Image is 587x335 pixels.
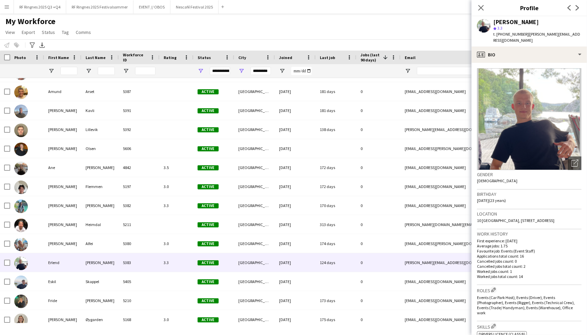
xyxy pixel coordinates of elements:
[44,215,81,234] div: [PERSON_NAME]
[198,298,219,303] span: Active
[401,101,536,120] div: [EMAIL_ADDRESS][DOMAIN_NAME]
[44,310,81,329] div: [PERSON_NAME]
[86,68,92,74] button: Open Filter Menu
[401,139,536,158] div: [EMAIL_ADDRESS][PERSON_NAME][DOMAIN_NAME]
[238,68,244,74] button: Open Filter Menu
[275,234,316,253] div: [DATE]
[477,274,582,279] p: Worked jobs total count: 14
[477,178,517,183] span: [DEMOGRAPHIC_DATA]
[48,55,69,60] span: First Name
[44,139,81,158] div: [PERSON_NAME]
[28,41,36,49] app-action-btn: Advanced filters
[234,158,275,177] div: [GEOGRAPHIC_DATA]
[234,82,275,101] div: [GEOGRAPHIC_DATA]
[119,291,160,310] div: 5210
[160,234,194,253] div: 3.0
[44,291,81,310] div: Fride
[356,291,401,310] div: 0
[14,238,28,251] img: Emilia Alfei
[275,253,316,272] div: [DATE]
[14,314,28,327] img: Hanne Bomo Øygarden
[275,82,316,101] div: [DATE]
[320,55,335,60] span: Last job
[44,82,81,101] div: Amund
[477,211,582,217] h3: Location
[316,253,356,272] div: 124 days
[14,162,28,175] img: Ane Brovold
[198,279,219,284] span: Active
[401,253,536,272] div: [PERSON_NAME][EMAIL_ADDRESS][DOMAIN_NAME]
[316,196,356,215] div: 170 days
[119,177,160,196] div: 5197
[119,234,160,253] div: 5380
[44,158,81,177] div: Ane
[477,198,506,203] span: [DATE] (23 years)
[234,215,275,234] div: [GEOGRAPHIC_DATA]
[44,196,81,215] div: [PERSON_NAME]
[198,241,219,246] span: Active
[81,234,119,253] div: Alfei
[316,82,356,101] div: 181 days
[493,32,529,37] span: t. [PHONE_NUMBER]
[401,234,536,253] div: [EMAIL_ADDRESS][PERSON_NAME][DOMAIN_NAME]
[316,158,356,177] div: 172 days
[44,177,81,196] div: [PERSON_NAME]
[477,295,575,315] span: Events (Car Park Host), Events (Driver), Events (Photographer), Events (Rigger), Events (Technica...
[81,310,119,329] div: Øygarden
[198,184,219,189] span: Active
[119,101,160,120] div: 5391
[14,219,28,232] img: Elias Ward Heimdal
[119,196,160,215] div: 5382
[279,68,285,74] button: Open Filter Menu
[14,55,26,60] span: Photo
[81,82,119,101] div: Arset
[44,272,81,291] div: Eskil
[14,0,66,14] button: RF Ringnes 2025 Q3 +Q4
[81,177,119,196] div: Flemmen
[356,139,401,158] div: 0
[275,177,316,196] div: [DATE]
[44,234,81,253] div: [PERSON_NAME]
[119,158,160,177] div: 4842
[477,243,582,248] p: Average jobs: 1.75
[198,108,219,113] span: Active
[198,203,219,208] span: Active
[123,68,129,74] button: Open Filter Menu
[356,101,401,120] div: 0
[477,264,582,269] p: Cancelled jobs total count: 2
[401,120,536,139] div: [PERSON_NAME][EMAIL_ADDRESS][DOMAIN_NAME]
[39,28,58,37] a: Status
[234,196,275,215] div: [GEOGRAPHIC_DATA]
[198,165,219,170] span: Active
[401,196,536,215] div: [EMAIL_ADDRESS][DOMAIN_NAME]
[81,253,119,272] div: [PERSON_NAME]
[477,68,582,170] img: Crew avatar or photo
[62,29,69,35] span: Tag
[234,291,275,310] div: [GEOGRAPHIC_DATA]
[119,215,160,234] div: 5211
[401,215,536,234] div: [PERSON_NAME][DOMAIN_NAME][EMAIL_ADDRESS][PERSON_NAME][DOMAIN_NAME]
[5,16,55,26] span: My Workforce
[66,0,133,14] button: RF Ringnes 2025 Festivalsommer
[160,253,194,272] div: 3.3
[81,196,119,215] div: [PERSON_NAME]
[356,82,401,101] div: 0
[401,158,536,177] div: [EMAIL_ADDRESS][DOMAIN_NAME]
[316,120,356,139] div: 138 days
[234,310,275,329] div: [GEOGRAPHIC_DATA]
[472,3,587,12] h3: Profile
[198,127,219,132] span: Active
[401,177,536,196] div: [EMAIL_ADDRESS][DOMAIN_NAME]
[42,29,55,35] span: Status
[472,46,587,63] div: Bio
[198,146,219,151] span: Active
[81,291,119,310] div: [PERSON_NAME]
[198,260,219,265] span: Active
[477,191,582,197] h3: Birthday
[198,89,219,94] span: Active
[81,215,119,234] div: Heimdal
[44,101,81,120] div: [PERSON_NAME]
[81,272,119,291] div: Skappel
[401,310,536,329] div: [EMAIL_ADDRESS][DOMAIN_NAME]
[477,259,582,264] p: Cancelled jobs count: 0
